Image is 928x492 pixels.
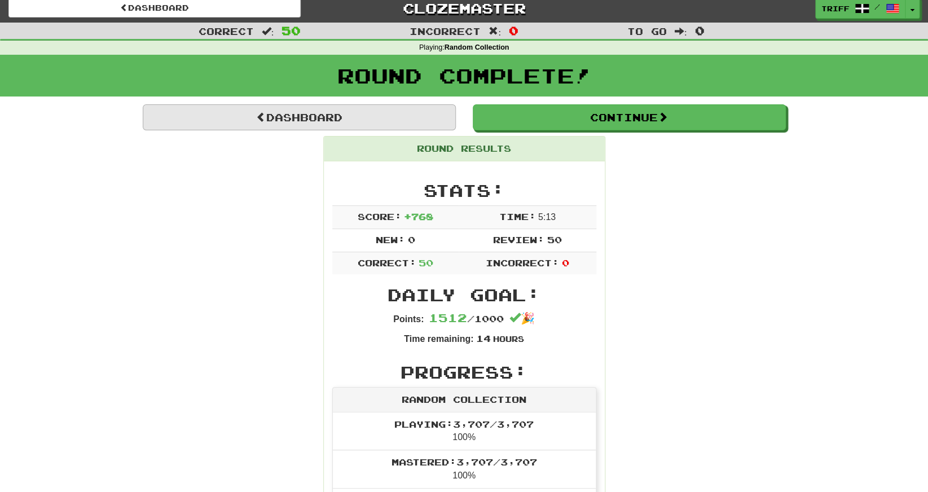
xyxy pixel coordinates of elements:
[332,181,596,200] h2: Stats:
[429,311,467,324] span: 1512
[357,257,416,268] span: Correct:
[333,388,596,412] div: Random Collection
[445,43,509,51] strong: Random Collection
[509,312,535,324] span: 🎉
[499,211,535,222] span: Time:
[694,24,704,37] span: 0
[404,211,433,222] span: + 768
[547,234,561,245] span: 50
[489,27,501,36] span: :
[476,333,490,344] span: 14
[333,450,596,489] li: 100%
[627,25,667,37] span: To go
[561,257,569,268] span: 0
[473,104,786,130] button: Continue
[538,212,556,222] span: 5 : 13
[419,257,433,268] span: 50
[4,64,924,87] h1: Round Complete!
[333,412,596,451] li: 100%
[404,334,473,344] strong: Time remaining:
[407,234,415,245] span: 0
[199,25,254,37] span: Correct
[429,313,504,324] span: / 1000
[874,3,880,11] span: /
[143,104,456,130] a: Dashboard
[486,257,559,268] span: Incorrect:
[392,456,537,467] span: Mastered: 3,707 / 3,707
[262,27,274,36] span: :
[332,285,596,304] h2: Daily Goal:
[324,137,605,161] div: Round Results
[357,211,401,222] span: Score:
[493,234,544,245] span: Review:
[675,27,687,36] span: :
[493,334,524,344] small: Hours
[394,419,534,429] span: Playing: 3,707 / 3,707
[376,234,405,245] span: New:
[393,314,424,324] strong: Points:
[821,3,850,14] span: triff
[332,363,596,381] h2: Progress:
[282,24,301,37] span: 50
[509,24,518,37] span: 0
[410,25,481,37] span: Incorrect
